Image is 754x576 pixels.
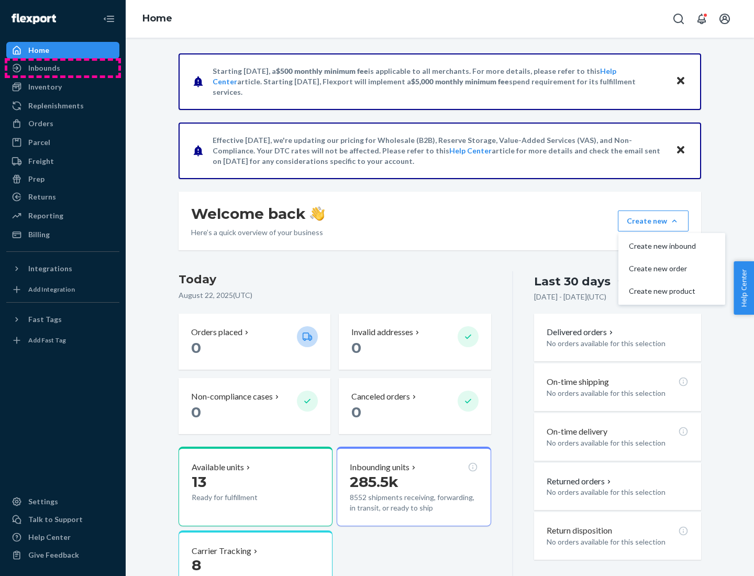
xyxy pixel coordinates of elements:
[620,280,723,303] button: Create new product
[6,60,119,76] a: Inbounds
[191,339,201,357] span: 0
[28,314,62,325] div: Fast Tags
[6,42,119,59] a: Home
[28,45,49,56] div: Home
[714,8,735,29] button: Open account menu
[98,8,119,29] button: Close Navigation
[618,211,689,231] button: Create newCreate new inboundCreate new orderCreate new product
[350,473,398,491] span: 285.5k
[6,134,119,151] a: Parcel
[547,537,689,547] p: No orders available for this selection
[351,391,410,403] p: Canceled orders
[191,227,325,238] p: Here’s a quick overview of your business
[28,336,66,345] div: Add Fast Tag
[6,97,119,114] a: Replenishments
[28,192,56,202] div: Returns
[310,206,325,221] img: hand-wave emoji
[192,492,289,503] p: Ready for fulfillment
[28,137,50,148] div: Parcel
[534,273,611,290] div: Last 30 days
[28,550,79,560] div: Give Feedback
[547,438,689,448] p: No orders available for this selection
[339,314,491,370] button: Invalid addresses 0
[213,135,666,167] p: Effective [DATE], we're updating our pricing for Wholesale (B2B), Reserve Storage, Value-Added Se...
[192,545,251,557] p: Carrier Tracking
[6,493,119,510] a: Settings
[191,326,242,338] p: Orders placed
[179,290,491,301] p: August 22, 2025 ( UTC )
[6,115,119,132] a: Orders
[6,281,119,298] a: Add Integration
[6,189,119,205] a: Returns
[192,556,201,574] span: 8
[28,156,54,167] div: Freight
[547,426,607,438] p: On-time delivery
[6,207,119,224] a: Reporting
[6,171,119,187] a: Prep
[674,74,688,89] button: Close
[547,475,613,488] button: Returned orders
[28,63,60,73] div: Inbounds
[6,332,119,349] a: Add Fast Tag
[629,287,696,295] span: Create new product
[192,461,244,473] p: Available units
[134,4,181,34] ol: breadcrumbs
[191,403,201,421] span: 0
[547,525,612,537] p: Return disposition
[411,77,509,86] span: $5,000 monthly minimum fee
[28,514,83,525] div: Talk to Support
[620,258,723,280] button: Create new order
[28,532,71,542] div: Help Center
[534,292,606,302] p: [DATE] - [DATE] ( UTC )
[28,82,62,92] div: Inventory
[179,378,330,434] button: Non-compliance cases 0
[192,473,206,491] span: 13
[191,391,273,403] p: Non-compliance cases
[351,326,413,338] p: Invalid addresses
[674,143,688,158] button: Close
[213,66,666,97] p: Starting [DATE], a is applicable to all merchants. For more details, please refer to this article...
[6,226,119,243] a: Billing
[547,487,689,497] p: No orders available for this selection
[350,461,409,473] p: Inbounding units
[6,511,119,528] a: Talk to Support
[28,229,50,240] div: Billing
[6,79,119,95] a: Inventory
[6,260,119,277] button: Integrations
[28,285,75,294] div: Add Integration
[179,314,330,370] button: Orders placed 0
[350,492,478,513] p: 8552 shipments receiving, forwarding, in transit, or ready to ship
[691,8,712,29] button: Open notifications
[629,265,696,272] span: Create new order
[12,14,56,24] img: Flexport logo
[547,326,615,338] button: Delivered orders
[276,67,368,75] span: $500 monthly minimum fee
[351,339,361,357] span: 0
[179,447,332,526] button: Available units13Ready for fulfillment
[6,311,119,328] button: Fast Tags
[28,263,72,274] div: Integrations
[547,338,689,349] p: No orders available for this selection
[28,174,45,184] div: Prep
[351,403,361,421] span: 0
[28,211,63,221] div: Reporting
[339,378,491,434] button: Canceled orders 0
[28,496,58,507] div: Settings
[28,118,53,129] div: Orders
[142,13,172,24] a: Home
[734,261,754,315] button: Help Center
[620,235,723,258] button: Create new inbound
[6,547,119,563] button: Give Feedback
[629,242,696,250] span: Create new inbound
[449,146,492,155] a: Help Center
[337,447,491,526] button: Inbounding units285.5k8552 shipments receiving, forwarding, in transit, or ready to ship
[547,376,609,388] p: On-time shipping
[6,529,119,546] a: Help Center
[191,204,325,223] h1: Welcome back
[6,153,119,170] a: Freight
[179,271,491,288] h3: Today
[28,101,84,111] div: Replenishments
